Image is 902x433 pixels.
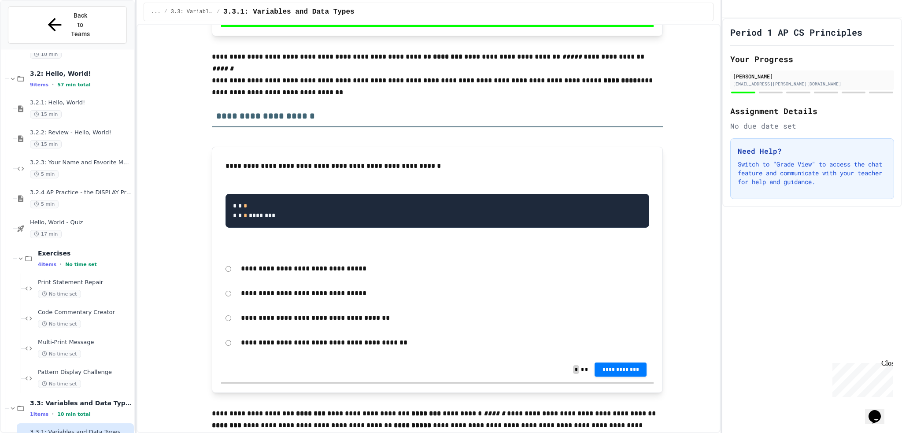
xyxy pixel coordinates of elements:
[733,81,891,87] div: [EMAIL_ADDRESS][PERSON_NAME][DOMAIN_NAME]
[4,4,61,56] div: Chat with us now!Close
[38,369,132,376] span: Pattern Display Challenge
[38,290,81,298] span: No time set
[171,8,213,15] span: 3.3: Variables and Data Types
[30,219,132,226] span: Hello, World - Quiz
[30,140,62,148] span: 15 min
[38,262,56,267] span: 4 items
[38,320,81,328] span: No time set
[730,26,862,38] h1: Period 1 AP CS Principles
[30,170,59,178] span: 5 min
[38,339,132,346] span: Multi-Print Message
[38,279,132,286] span: Print Statement Repair
[738,160,887,186] p: Switch to "Grade View" to access the chat feature and communicate with your teacher for help and ...
[30,411,48,417] span: 1 items
[70,11,91,39] span: Back to Teams
[30,70,132,78] span: 3.2: Hello, World!
[52,411,54,418] span: •
[30,129,132,137] span: 3.2.2: Review - Hello, World!
[223,7,355,17] span: 3.3.1: Variables and Data Types
[30,230,62,238] span: 17 min
[151,8,161,15] span: ...
[30,99,132,107] span: 3.2.1: Hello, World!
[38,249,132,257] span: Exercises
[38,380,81,388] span: No time set
[730,105,894,117] h2: Assignment Details
[164,8,167,15] span: /
[829,359,893,397] iframe: chat widget
[730,53,894,65] h2: Your Progress
[738,146,887,156] h3: Need Help?
[52,81,54,88] span: •
[30,159,132,167] span: 3.2.3: Your Name and Favorite Movie
[38,309,132,316] span: Code Commentary Creator
[30,82,48,88] span: 9 items
[730,121,894,131] div: No due date set
[65,262,97,267] span: No time set
[57,82,90,88] span: 57 min total
[733,72,891,80] div: [PERSON_NAME]
[30,200,59,208] span: 5 min
[30,189,132,196] span: 3.2.4 AP Practice - the DISPLAY Procedure
[30,110,62,118] span: 15 min
[30,399,132,407] span: 3.3: Variables and Data Types
[8,6,127,44] button: Back to Teams
[60,261,62,268] span: •
[30,50,62,59] span: 10 min
[57,411,90,417] span: 10 min total
[217,8,220,15] span: /
[865,398,893,424] iframe: chat widget
[38,350,81,358] span: No time set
